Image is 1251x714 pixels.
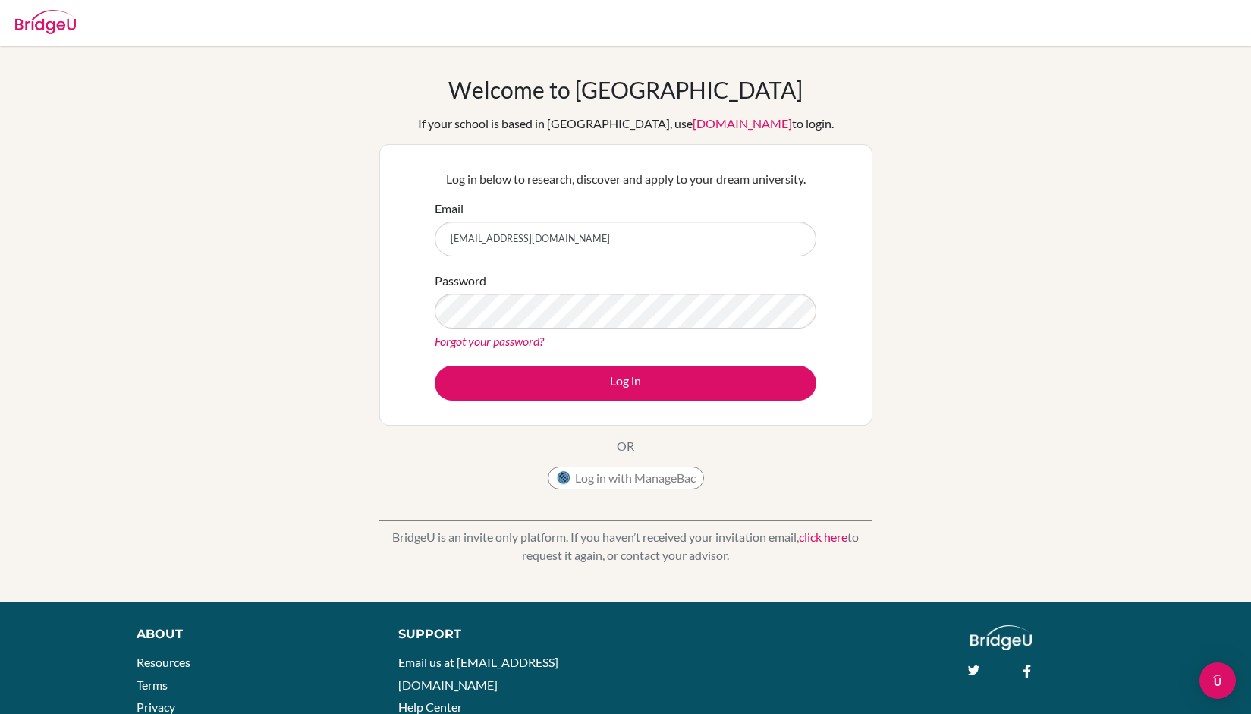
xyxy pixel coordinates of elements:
[1199,662,1236,699] div: Open Intercom Messenger
[379,528,872,565] p: BridgeU is an invite only platform. If you haven’t received your invitation email, to request it ...
[448,76,803,103] h1: Welcome to [GEOGRAPHIC_DATA]
[435,170,816,188] p: Log in below to research, discover and apply to your dream university.
[435,366,816,401] button: Log in
[435,334,544,348] a: Forgot your password?
[137,625,364,643] div: About
[435,200,464,218] label: Email
[435,272,486,290] label: Password
[970,625,1032,650] img: logo_white@2x-f4f0deed5e89b7ecb1c2cc34c3e3d731f90f0f143d5ea2071677605dd97b5244.png
[617,437,634,455] p: OR
[398,655,558,692] a: Email us at [EMAIL_ADDRESS][DOMAIN_NAME]
[799,530,847,544] a: click here
[418,115,834,133] div: If your school is based in [GEOGRAPHIC_DATA], use to login.
[398,625,609,643] div: Support
[548,467,704,489] button: Log in with ManageBac
[137,678,168,692] a: Terms
[137,700,175,714] a: Privacy
[693,116,792,131] a: [DOMAIN_NAME]
[137,655,190,669] a: Resources
[398,700,462,714] a: Help Center
[15,10,76,34] img: Bridge-U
